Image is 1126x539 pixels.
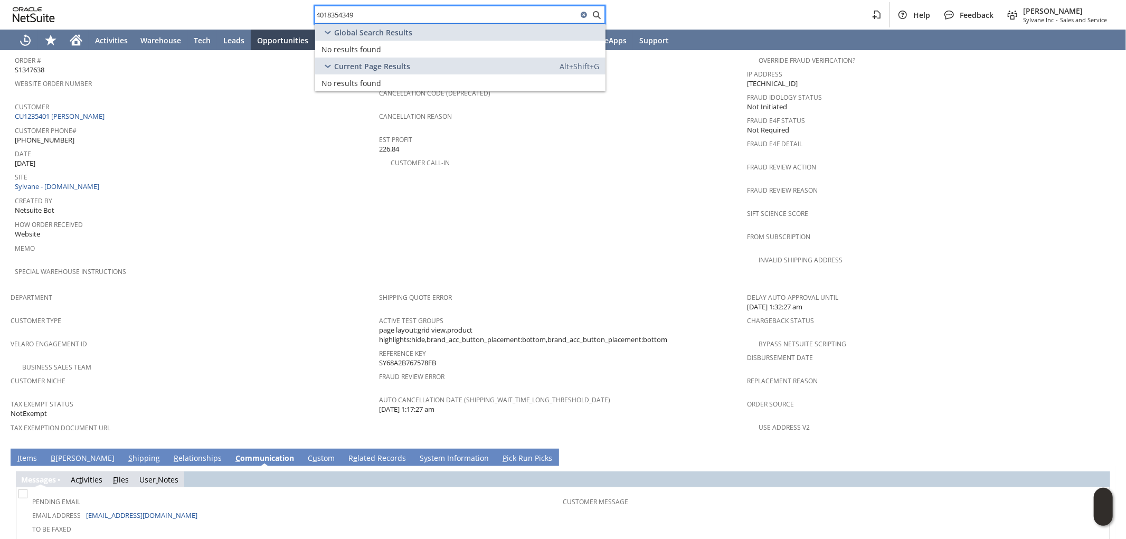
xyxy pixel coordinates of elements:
a: Use Address V2 [759,423,810,432]
span: Sylvane Inc [1023,16,1054,24]
a: Delay Auto-Approval Until [747,293,838,302]
a: Fraud E4F Status [747,116,805,125]
a: Created By [15,196,52,205]
a: Customer Call-in [391,158,450,167]
a: Activities [89,30,134,51]
a: [EMAIL_ADDRESS][DOMAIN_NAME] [86,510,197,520]
a: Files [113,475,129,485]
span: NotExempt [11,409,47,419]
span: Warehouse [140,35,181,45]
a: Customer Niche [11,376,65,385]
span: S1347638 [15,65,44,75]
span: C [235,453,240,463]
svg: logo [13,7,55,22]
a: Business Sales Team [22,363,91,372]
a: Customer Message [563,497,629,506]
a: SuiteApps [584,30,633,51]
span: [DATE] 1:17:27 am [379,404,434,414]
a: Pending Email [32,497,80,506]
span: Current Page Results [334,61,410,71]
div: Shortcuts [38,30,63,51]
a: Custom [305,453,337,465]
a: Shipping Quote Error [379,293,452,302]
a: Department [11,293,52,302]
a: Fraud E4F Detail [747,139,802,148]
a: Order # [15,56,41,65]
a: Invalid Shipping Address [759,256,843,264]
a: Fraud Review Reason [747,186,818,195]
span: I [17,453,20,463]
a: Cancellation Reason [379,112,452,121]
img: Unchecked [18,489,27,498]
a: Fraud Idology Status [747,93,822,102]
a: To Be Faxed [32,525,71,534]
a: UserNotes [139,475,178,485]
span: R [174,453,178,463]
a: Customer Phone# [15,126,77,135]
a: Communication [233,453,297,465]
span: Not Required [747,125,789,135]
span: g [44,475,48,485]
span: Help [913,10,930,20]
a: No results found [315,41,605,58]
a: Memo [15,244,35,253]
span: P [503,453,507,463]
a: Tax Exemption Document URL [11,423,110,432]
a: No results found [315,74,605,91]
a: Email Address [32,511,81,520]
span: Alt+Shift+G [560,61,599,71]
span: No results found [321,78,381,88]
a: Reference Key [379,349,426,358]
a: Activities [71,475,102,485]
svg: Shortcuts [44,34,57,46]
a: Replacement reason [747,376,818,385]
a: Support [633,30,675,51]
span: [TECHNICAL_ID] [747,79,798,89]
span: Feedback [960,10,993,20]
input: Search [315,8,578,21]
a: Related Records [346,453,409,465]
a: Unrolled view on [1096,451,1109,464]
span: [PERSON_NAME] [1023,6,1107,16]
a: Special Warehouse Instructions [15,267,126,276]
a: Velaro Engagement ID [11,339,87,348]
span: [DATE] [15,158,35,168]
a: Sift Science Score [747,209,808,218]
span: Opportunities [257,35,308,45]
a: B[PERSON_NAME] [48,453,117,465]
a: CU1235401 [PERSON_NAME] [15,111,107,121]
span: Tech [194,35,211,45]
a: Shipping [126,453,163,465]
a: Customer [15,102,49,111]
a: Order Source [747,400,794,409]
a: Customers [315,30,366,51]
span: 226.84 [379,144,399,154]
span: [DATE] 1:32:27 am [747,302,802,312]
a: Relationships [171,453,224,465]
a: Est Profit [379,135,412,144]
a: Home [63,30,89,51]
svg: Search [590,8,603,21]
span: u [313,453,317,463]
span: Not Initiated [747,102,787,112]
span: Support [639,35,669,45]
a: Tax Exempt Status [11,400,73,409]
a: Warehouse [134,30,187,51]
span: S [128,453,133,463]
a: Cancellation Code (deprecated) [379,89,490,98]
a: Fraud Review Error [379,372,444,381]
a: Bypass NetSuite Scripting [759,339,846,348]
span: Activities [95,35,128,45]
a: Items [15,453,40,465]
span: SY68A2B767578FB [379,358,436,368]
span: Global Search Results [334,27,412,37]
span: Netsuite Bot [15,205,54,215]
span: Oracle Guided Learning Widget. To move around, please hold and drag [1094,507,1113,526]
svg: Recent Records [19,34,32,46]
a: Leads [217,30,251,51]
span: B [51,453,55,463]
iframe: Click here to launch Oracle Guided Learning Help Panel [1094,488,1113,526]
span: page layout:grid view,product highlights:hide,brand_acc_button_placement:bottom,brand_acc_button_... [379,325,742,345]
a: Fraud Review Action [747,163,816,172]
a: Recent Records [13,30,38,51]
